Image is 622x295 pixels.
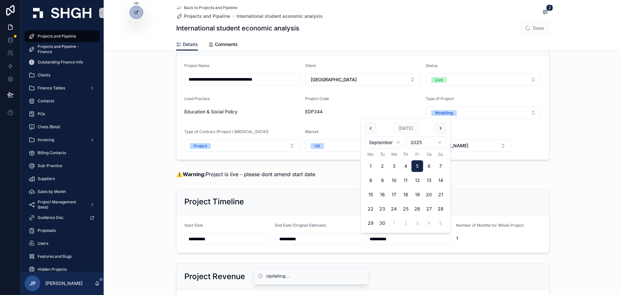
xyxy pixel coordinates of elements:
[21,26,104,272] div: scrollable content
[38,150,66,155] span: Billing Contacts
[38,73,50,78] span: Clients
[305,74,421,86] button: Select Button
[546,5,553,11] span: 2
[388,151,400,158] th: Wednesday
[25,212,100,223] a: Guidance Doc
[376,160,388,172] button: Tuesday, 2 September 2025
[25,121,100,133] a: Chats (Beta)
[388,175,400,186] button: Wednesday, 10 September 2025
[184,108,237,115] span: Education & Social Policy
[376,151,388,158] th: Tuesday
[426,96,454,101] span: Type of Project
[411,160,423,172] button: Today, Friday, 5 September 2025, selected
[388,217,400,229] button: Wednesday, 1 October 2025
[208,39,238,51] a: Comments
[25,43,100,55] a: Projects and Pipeline - Finance
[400,175,411,186] button: Thursday, 11 September 2025
[423,203,435,215] button: Saturday, 27 September 2025
[426,140,511,152] button: Select Button
[435,203,446,215] button: Sunday, 28 September 2025
[411,151,423,158] th: Friday
[365,160,376,172] button: Monday, 1 September 2025
[38,34,76,39] span: Projects and Pipeline
[275,223,326,228] span: End Date (Original Estimate)
[400,151,411,158] th: Thursday
[376,203,388,215] button: Tuesday, 23 September 2025
[435,77,443,83] div: Live
[435,151,446,158] th: Sunday
[38,85,65,91] span: Finance Tables
[311,76,357,83] span: [GEOGRAPHIC_DATA]
[29,279,36,287] span: JP
[176,5,237,10] a: Back to Projects and Pipeline
[376,175,388,186] button: Tuesday, 9 September 2025
[25,186,100,198] a: Sales by Month
[176,171,315,177] span: ⚠️ Project is live - please dont amend start date
[184,63,210,68] span: Project Name
[305,108,421,115] span: EDP344
[45,280,83,287] p: [PERSON_NAME]
[365,151,376,158] th: Monday
[365,151,446,229] table: September 2025
[365,175,376,186] button: Monday, 8 September 2025
[184,129,269,134] span: Type of Contract (Project / [MEDICAL_DATA])
[25,173,100,185] a: Suppliers
[25,30,100,42] a: Projects and Pipeline
[38,254,72,259] span: Features and Bugs
[184,13,230,19] span: Projects and Pipeline
[38,98,54,104] span: Contacts
[184,223,203,228] span: Start Date
[411,217,423,229] button: Friday, 3 October 2025
[25,225,100,236] a: Proposals
[38,267,67,272] span: Hidden Projects
[215,41,238,48] span: Comments
[541,8,549,17] button: 2
[183,171,206,177] strong: Warning:
[25,147,100,159] a: Billing Contacts
[25,56,100,68] a: Outstanding Finance Info
[38,44,93,54] span: Projects and Pipeline - Finance
[435,217,446,229] button: Sunday, 5 October 2025
[423,175,435,186] button: Saturday, 13 September 2025
[25,134,100,146] a: Invoicing
[38,241,48,246] span: Users
[315,143,320,149] div: UK
[426,74,541,86] button: Select Button
[305,129,318,134] span: Market
[176,13,230,19] a: Projects and Pipeline
[38,111,45,117] span: POs
[25,251,100,262] a: Features and Bugs
[411,175,423,186] button: Friday, 12 September 2025
[184,271,245,282] h2: Project Revenue
[365,203,376,215] button: Monday, 22 September 2025
[25,82,100,94] a: Finance Tables
[435,110,453,116] div: Modelling
[236,13,323,19] a: International student economic analysis
[435,189,446,200] button: Sunday, 21 September 2025
[365,189,376,200] button: Monday, 15 September 2025
[423,151,435,158] th: Saturday
[25,199,100,210] a: Project Management (beta)
[400,160,411,172] button: Thursday, 4 September 2025
[38,137,54,142] span: Invoicing
[400,203,411,215] button: Thursday, 25 September 2025
[376,217,388,229] button: Tuesday, 30 September 2025
[423,189,435,200] button: Saturday, 20 September 2025
[176,39,198,51] a: Details
[426,107,541,119] button: Select Button
[426,63,437,68] span: Status
[38,124,60,130] span: Chats (Beta)
[38,228,56,233] span: Proposals
[194,143,207,149] div: Project
[411,189,423,200] button: Friday, 19 September 2025
[388,189,400,200] button: Wednesday, 17 September 2025
[305,96,329,101] span: Project Code
[184,96,210,101] span: Lead Practice
[33,8,91,18] img: App logo
[376,189,388,200] button: Tuesday, 16 September 2025
[456,223,524,228] span: Number of Months for Whole Project
[25,108,100,120] a: POs
[365,217,376,229] button: Monday, 29 September 2025
[435,175,446,186] button: Sunday, 14 September 2025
